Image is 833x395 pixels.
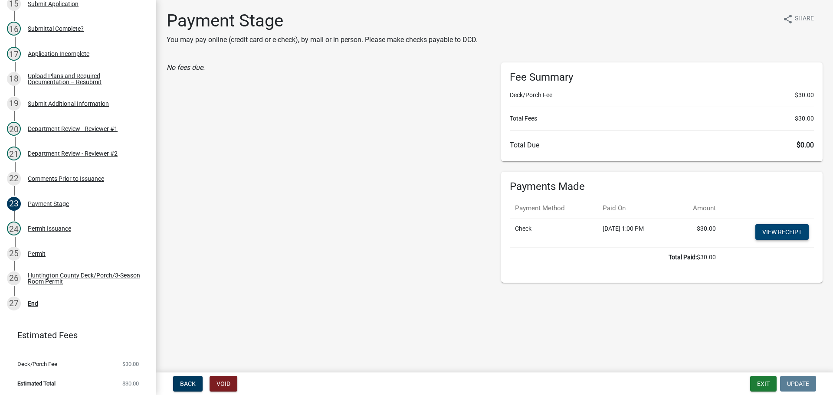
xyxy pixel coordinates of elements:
div: Department Review - Reviewer #1 [28,126,118,132]
div: Submittal Complete? [28,26,84,32]
div: 16 [7,22,21,36]
div: 22 [7,172,21,186]
h6: Fee Summary [510,71,814,84]
th: Amount [672,198,721,219]
div: Huntington County Deck/Porch/3-Season Room Permit [28,272,142,284]
span: $30.00 [795,114,814,123]
a: Estimated Fees [7,326,142,344]
div: Submit Application [28,1,79,7]
span: $0.00 [797,141,814,149]
div: Application Incomplete [28,51,89,57]
div: 26 [7,271,21,285]
th: Paid On [597,198,672,219]
b: Total Paid: [669,254,697,261]
div: Payment Stage [28,201,69,207]
div: 25 [7,247,21,261]
div: 21 [7,147,21,160]
div: Comments Prior to Issuance [28,176,104,182]
span: Estimated Total [17,381,56,386]
i: share [783,14,793,24]
span: Update [787,380,809,387]
div: 27 [7,297,21,310]
div: Permit [28,251,46,257]
h6: Payments Made [510,180,814,193]
h1: Payment Stage [167,10,478,31]
div: 19 [7,97,21,111]
td: Check [510,219,597,247]
span: $30.00 [795,91,814,100]
span: Share [795,14,814,24]
span: $30.00 [122,381,139,386]
a: View receipt [755,224,809,240]
div: Submit Additional Information [28,101,109,107]
span: $30.00 [122,361,139,367]
button: Exit [750,376,777,392]
div: 18 [7,72,21,86]
li: Deck/Porch Fee [510,91,814,100]
h6: Total Due [510,141,814,149]
span: Back [180,380,196,387]
p: You may pay online (credit card or e-check), by mail or in person. Please make checks payable to ... [167,35,478,45]
button: Void [210,376,237,392]
div: 23 [7,197,21,211]
td: $30.00 [672,219,721,247]
div: Department Review - Reviewer #2 [28,150,118,157]
th: Payment Method [510,198,597,219]
div: Permit Issuance [28,225,71,232]
li: Total Fees [510,114,814,123]
button: Back [173,376,203,392]
td: $30.00 [510,247,721,267]
button: Update [780,376,816,392]
td: [DATE] 1:00 PM [597,219,672,247]
div: 24 [7,222,21,235]
button: shareShare [776,10,821,27]
div: 17 [7,47,21,61]
div: Upload Plans and Required Documentation – Resubmit [28,73,142,85]
div: 20 [7,122,21,136]
span: Deck/Porch Fee [17,361,57,367]
div: End [28,300,38,307]
i: No fees due. [167,63,205,72]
